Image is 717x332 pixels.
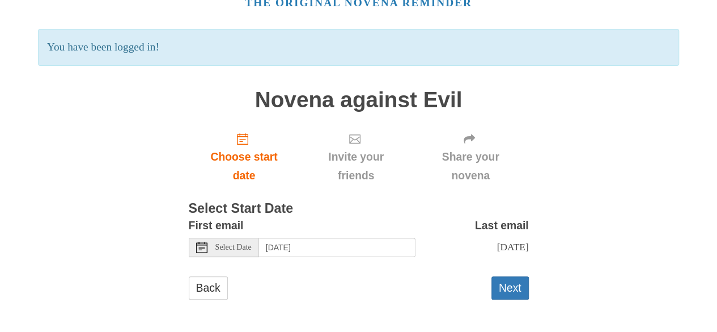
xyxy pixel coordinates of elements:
[424,148,517,185] span: Share your novena
[189,276,228,300] a: Back
[475,216,529,235] label: Last email
[189,123,300,191] a: Choose start date
[189,201,529,216] h3: Select Start Date
[413,123,529,191] div: Click "Next" to confirm your start date first.
[491,276,529,300] button: Next
[299,123,412,191] div: Click "Next" to confirm your start date first.
[200,148,289,185] span: Choose start date
[189,216,244,235] label: First email
[189,88,529,112] h1: Novena against Evil
[38,29,679,66] p: You have been logged in!
[311,148,401,185] span: Invite your friends
[215,243,252,251] span: Select Date
[497,241,528,253] span: [DATE]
